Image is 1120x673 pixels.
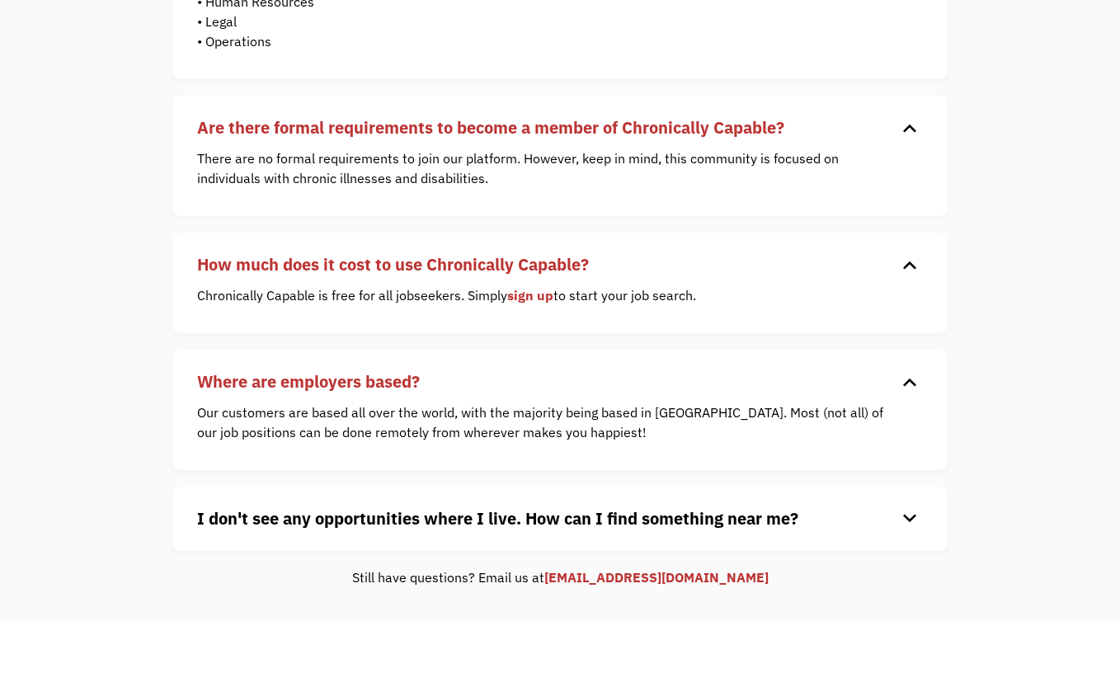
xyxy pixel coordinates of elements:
div: keyboard_arrow_down [896,506,923,531]
strong: Where are employers based? [197,370,420,393]
div: keyboard_arrow_down [896,252,923,277]
div: Still have questions? Email us at [172,567,948,587]
strong: I don't see any opportunities where I live. How can I find something near me? [197,507,798,529]
div: keyboard_arrow_down [896,115,923,140]
strong: How much does it cost to use Chronically Capable? [197,253,589,275]
a: [EMAIL_ADDRESS][DOMAIN_NAME] [544,569,769,586]
p: There are no formal requirements to join our platform. However, keep in mind, this community is f... [197,148,898,188]
p: Chronically Capable is free for all jobseekers. Simply to start your job search. [197,285,898,305]
strong: Are there formal requirements to become a member of Chronically Capable? [197,116,784,139]
p: Our customers are based all over the world, with the majority being based in [GEOGRAPHIC_DATA]. M... [197,402,898,442]
a: sign up [507,287,553,304]
div: keyboard_arrow_down [896,369,923,394]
